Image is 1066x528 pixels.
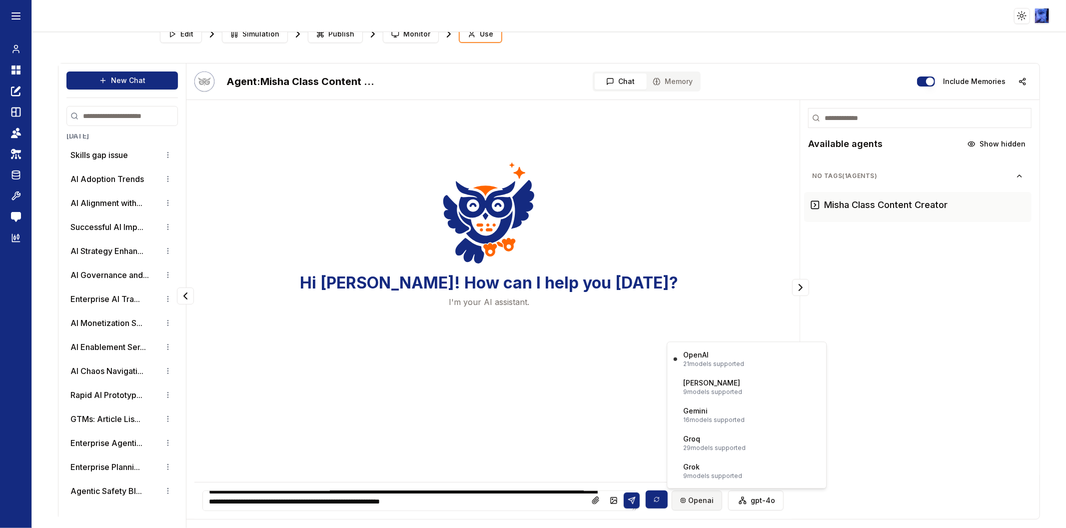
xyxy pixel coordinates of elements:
p: Groq [683,434,700,444]
p: Grok [683,462,700,472]
p: OpenAI [683,350,709,360]
p: 9 models supported [683,388,742,396]
p: [PERSON_NAME] [683,378,740,388]
p: 21 models supported [683,360,744,368]
p: Gemini [683,406,708,416]
p: 9 models supported [683,472,742,480]
p: 16 models supported [683,416,745,424]
p: 29 models supported [683,444,746,452]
